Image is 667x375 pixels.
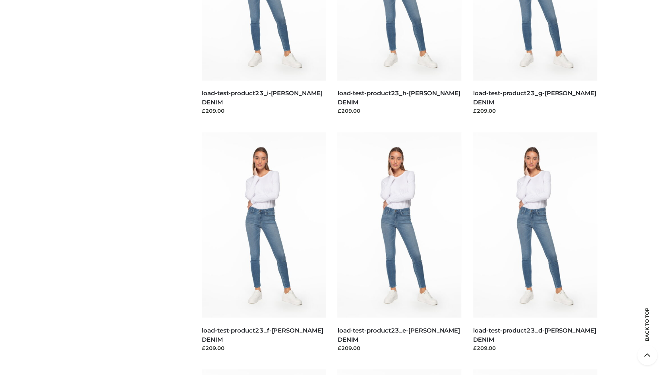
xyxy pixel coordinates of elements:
[202,89,322,106] a: load-test-product23_i-[PERSON_NAME] DENIM
[637,321,657,341] span: Back to top
[337,326,460,343] a: load-test-product23_e-[PERSON_NAME] DENIM
[473,89,596,106] a: load-test-product23_g-[PERSON_NAME] DENIM
[473,344,597,352] div: £209.00
[202,107,326,115] div: £209.00
[337,89,460,106] a: load-test-product23_h-[PERSON_NAME] DENIM
[202,326,323,343] a: load-test-product23_f-[PERSON_NAME] DENIM
[473,107,597,115] div: £209.00
[337,344,461,352] div: £209.00
[337,107,461,115] div: £209.00
[473,326,596,343] a: load-test-product23_d-[PERSON_NAME] DENIM
[202,344,326,352] div: £209.00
